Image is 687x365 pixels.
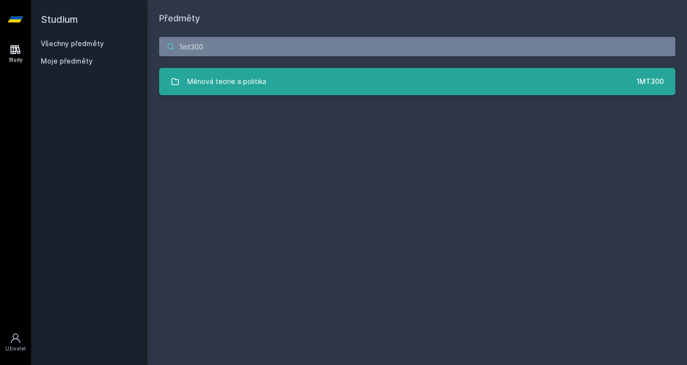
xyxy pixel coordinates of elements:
div: 1MT300 [637,77,664,86]
h1: Předměty [159,12,675,25]
a: Uživatel [2,328,29,357]
a: Všechny předměty [41,39,104,48]
span: Moje předměty [41,56,93,66]
a: Měnová teorie a politika 1MT300 [159,68,675,95]
div: Study [9,56,23,64]
div: Měnová teorie a politika [187,72,266,91]
div: Uživatel [5,345,26,352]
input: Název nebo ident předmětu… [159,37,675,56]
a: Study [2,39,29,68]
